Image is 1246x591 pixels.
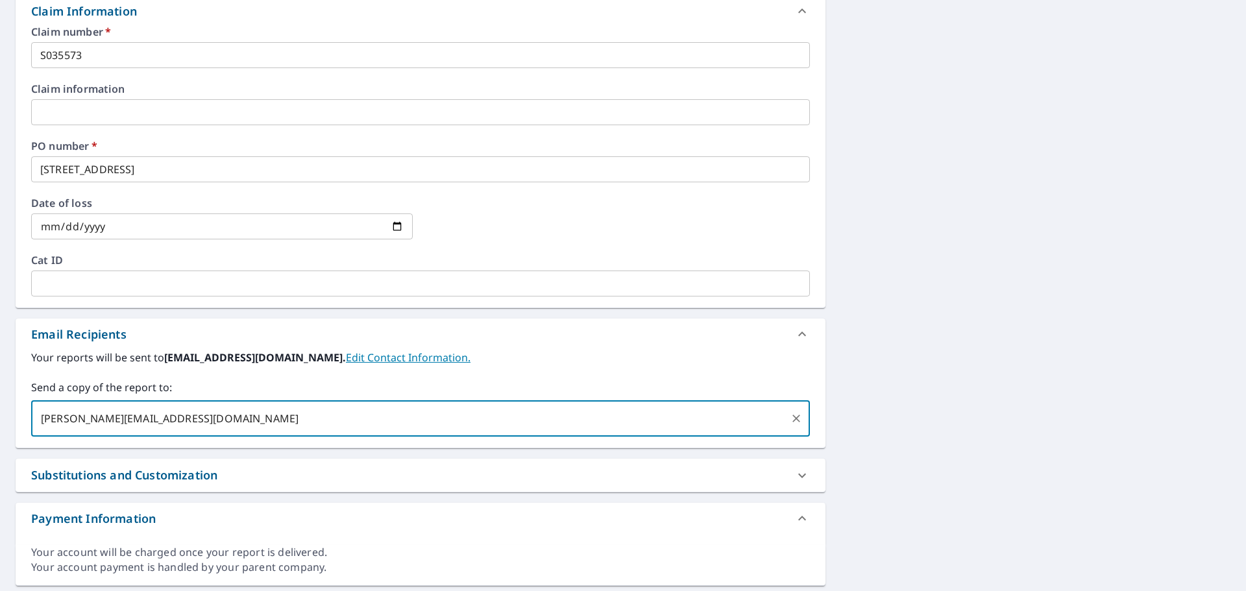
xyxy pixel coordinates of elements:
div: Your account payment is handled by your parent company. [31,560,810,575]
label: Your reports will be sent to [31,350,810,365]
label: Claim number [31,27,810,37]
label: Cat ID [31,255,810,265]
div: Email Recipients [16,319,825,350]
div: Payment Information [31,510,156,527]
a: EditContactInfo [346,350,470,365]
label: Send a copy of the report to: [31,380,810,395]
div: Substitutions and Customization [16,459,825,492]
div: Your account will be charged once your report is delivered. [31,545,810,560]
b: [EMAIL_ADDRESS][DOMAIN_NAME]. [164,350,346,365]
div: Substitutions and Customization [31,466,217,484]
div: Claim Information [31,3,137,20]
button: Clear [787,409,805,428]
label: Claim information [31,84,810,94]
label: Date of loss [31,198,413,208]
div: Email Recipients [31,326,127,343]
div: Payment Information [16,503,825,534]
label: PO number [31,141,810,151]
